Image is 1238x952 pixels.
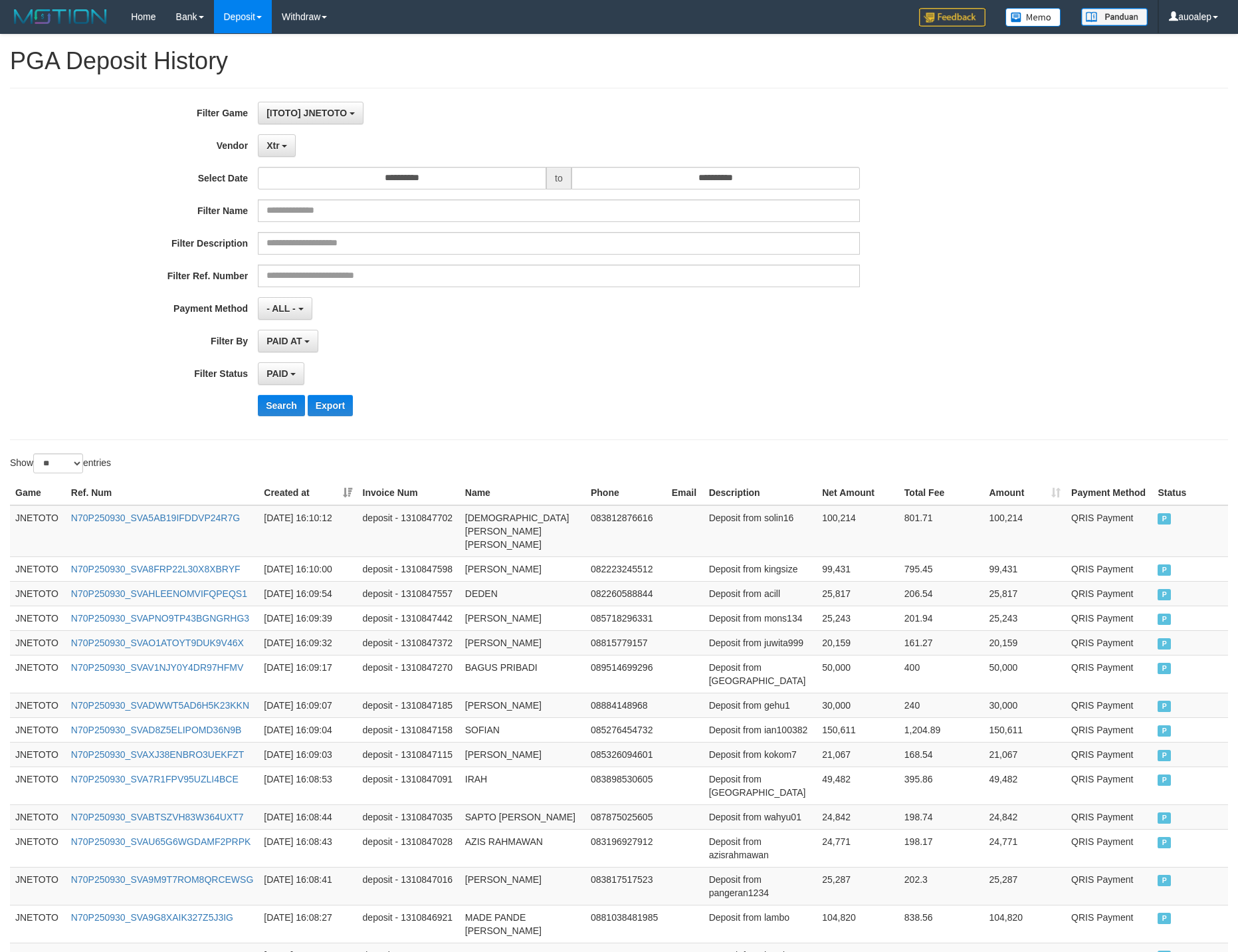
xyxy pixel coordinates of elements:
td: deposit - 1310847035 [358,804,460,829]
td: Deposit from [GEOGRAPHIC_DATA] [704,655,817,693]
select: Showentries [33,453,83,473]
td: 25,287 [983,867,1066,905]
a: N70P250930_SVAPNO9TP43BGNGRHG3 [71,613,249,624]
td: 100,214 [983,505,1066,557]
td: DEDEN [460,581,585,606]
td: 395.86 [899,767,984,804]
td: JNETOTO [10,556,66,581]
th: Net Amount [817,481,899,505]
td: 083196927912 [585,829,667,867]
td: 083812876616 [585,505,667,557]
td: [DATE] 16:08:41 [258,867,357,905]
td: 21,067 [983,742,1066,767]
a: N70P250930_SVA9M9T7ROM8QRCEWSG [71,874,253,885]
td: Deposit from azisrahmawan [704,829,817,867]
td: 25,817 [817,581,899,606]
th: Name [460,481,585,505]
td: 24,842 [983,804,1066,829]
td: [DATE] 16:09:54 [258,581,357,606]
span: PAID AT [266,336,302,346]
td: Deposit from mons134 [704,606,817,630]
span: PAID [1158,875,1171,886]
img: Feedback.jpg [919,8,985,27]
td: [DATE] 16:08:27 [258,905,357,943]
span: PAID [1158,725,1171,737]
td: Deposit from wahyu01 [704,804,817,829]
a: N70P250930_SVABTSZVH83W364UXT7 [71,812,244,822]
td: [PERSON_NAME] [460,606,585,630]
label: Show entries [10,453,111,473]
span: PAID [1158,614,1171,625]
button: PAID [258,362,304,385]
span: Xtr [266,140,279,151]
td: [PERSON_NAME] [460,556,585,581]
a: N70P250930_SVAXJ38ENBRO3UEKFZT [71,749,244,760]
th: Status [1152,481,1228,505]
td: deposit - 1310847091 [358,767,460,804]
td: SAPTO [PERSON_NAME] [460,804,585,829]
td: 150,611 [817,717,899,742]
td: [DATE] 16:09:04 [258,717,357,742]
td: [DATE] 16:08:53 [258,767,357,804]
td: 838.56 [899,905,984,943]
td: [PERSON_NAME] [460,630,585,655]
td: QRIS Payment [1066,655,1152,693]
td: Deposit from juwita999 [704,630,817,655]
td: [DATE] 16:10:12 [258,505,357,557]
span: PAID [1158,837,1171,848]
td: 21,067 [817,742,899,767]
td: QRIS Payment [1066,905,1152,943]
td: 198.74 [899,804,984,829]
td: 25,287 [817,867,899,905]
td: Deposit from kokom7 [704,742,817,767]
td: [DATE] 16:08:44 [258,804,357,829]
td: JNETOTO [10,717,66,742]
td: 20,159 [817,630,899,655]
td: 1,204.89 [899,717,984,742]
td: deposit - 1310847270 [358,655,460,693]
td: deposit - 1310847158 [358,717,460,742]
td: [DATE] 16:09:32 [258,630,357,655]
td: [DATE] 16:09:03 [258,742,357,767]
img: panduan.png [1081,8,1148,26]
td: QRIS Payment [1066,767,1152,804]
td: QRIS Payment [1066,829,1152,867]
td: deposit - 1310847598 [358,556,460,581]
td: BAGUS PRIBADI [460,655,585,693]
td: Deposit from pangeran1234 [704,867,817,905]
td: [DATE] 16:09:07 [258,693,357,717]
td: 50,000 [983,655,1066,693]
td: Deposit from ian100382 [704,717,817,742]
td: Deposit from [GEOGRAPHIC_DATA] [704,767,817,804]
td: 24,842 [817,804,899,829]
span: PAID [1158,913,1171,924]
td: deposit - 1310847185 [358,693,460,717]
th: Phone [585,481,667,505]
td: [PERSON_NAME] [460,742,585,767]
th: Total Fee [899,481,984,505]
td: deposit - 1310847028 [358,829,460,867]
button: PAID AT [258,330,318,352]
td: Deposit from lambo [704,905,817,943]
td: 99,431 [983,556,1066,581]
td: 801.71 [899,505,984,557]
td: 168.54 [899,742,984,767]
td: 104,820 [983,905,1066,943]
a: N70P250930_SVAU65G6WGDAMF2PRPK [71,836,251,847]
td: JNETOTO [10,581,66,606]
td: 30,000 [817,693,899,717]
td: JNETOTO [10,829,66,867]
th: Amount: activate to sort column ascending [983,481,1066,505]
td: 24,771 [983,829,1066,867]
td: QRIS Payment [1066,804,1152,829]
td: [PERSON_NAME] [460,867,585,905]
img: Button%20Memo.svg [1005,8,1061,27]
th: Email [667,481,704,505]
td: 795.45 [899,556,984,581]
td: QRIS Payment [1066,867,1152,905]
a: N70P250930_SVA8FRP22L30X8XBRYF [71,564,241,574]
td: QRIS Payment [1066,581,1152,606]
td: 104,820 [817,905,899,943]
td: deposit - 1310847557 [358,581,460,606]
span: [ITOTO] JNETOTO [266,108,347,118]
